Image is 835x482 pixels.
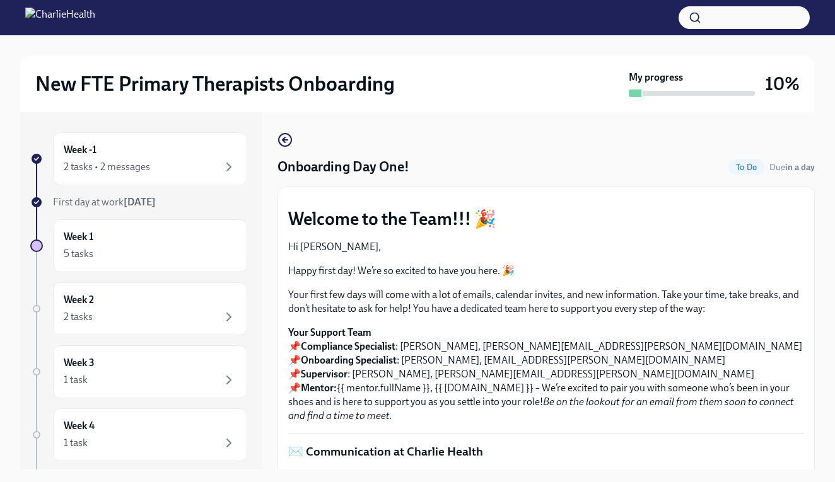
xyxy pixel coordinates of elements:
[30,132,247,185] a: Week -12 tasks • 2 messages
[64,310,93,324] div: 2 tasks
[53,196,156,208] span: First day at work
[288,444,804,460] p: ✉️ Communication at Charlie Health
[64,373,88,387] div: 1 task
[64,436,88,450] div: 1 task
[277,158,409,176] h4: Onboarding Day One!
[124,196,156,208] strong: [DATE]
[288,288,804,316] p: Your first few days will come with a lot of emails, calendar invites, and new information. Take y...
[301,354,397,366] strong: Onboarding Specialist
[629,71,683,84] strong: My progress
[288,264,804,278] p: Happy first day! We’re so excited to have you here. 🎉
[30,408,247,461] a: Week 41 task
[785,162,815,173] strong: in a day
[64,419,95,433] h6: Week 4
[301,368,347,380] strong: Supervisor
[301,382,337,394] strong: Mentor:
[765,72,800,95] h3: 10%
[30,282,247,335] a: Week 22 tasks
[30,195,247,209] a: First day at work[DATE]
[769,161,815,173] span: October 15th, 2025 08:00
[25,8,95,28] img: CharlieHealth
[769,162,815,173] span: Due
[64,356,95,370] h6: Week 3
[728,163,764,172] span: To Do
[288,326,371,338] strong: Your Support Team
[64,160,150,174] div: 2 tasks • 2 messages
[64,247,93,261] div: 5 tasks
[64,230,93,244] h6: Week 1
[30,345,247,398] a: Week 31 task
[288,207,804,230] p: Welcome to the Team!!! 🎉
[64,293,94,307] h6: Week 2
[64,143,96,157] h6: Week -1
[288,240,804,254] p: Hi [PERSON_NAME],
[288,326,804,423] p: 📌 : [PERSON_NAME], [PERSON_NAME][EMAIL_ADDRESS][PERSON_NAME][DOMAIN_NAME] 📌 : [PERSON_NAME], [EMA...
[301,340,395,352] strong: Compliance Specialist
[35,71,395,96] h2: New FTE Primary Therapists Onboarding
[30,219,247,272] a: Week 15 tasks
